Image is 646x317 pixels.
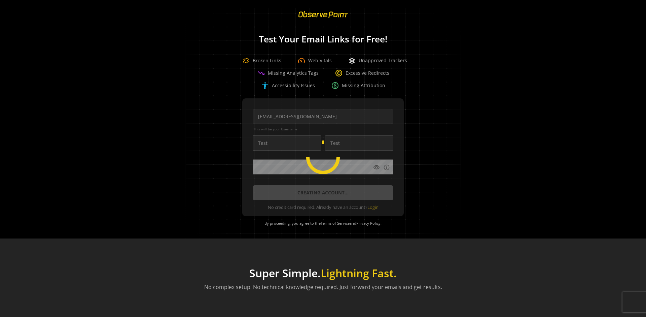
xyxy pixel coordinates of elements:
[331,82,339,90] span: paid
[257,69,265,77] span: trending_down
[335,69,389,77] div: Excessive Redirects
[239,54,253,67] img: Broken Link
[175,34,471,44] h1: Test Your Email Links for Free!
[239,54,281,67] div: Broken Links
[251,216,395,230] div: By proceeding, you agree to the and .
[261,82,315,90] div: Accessibility Issues
[321,221,350,226] a: Terms of Service
[348,57,407,65] div: Unapproved Trackers
[348,57,356,65] span: bug_report
[294,15,352,22] a: ObservePoint Homepage
[356,221,381,226] a: Privacy Policy
[261,82,269,90] span: accessibility
[297,57,306,65] span: speed
[257,69,319,77] div: Missing Analytics Tags
[331,82,385,90] div: Missing Attribution
[335,69,343,77] span: change_circle
[204,267,442,280] h1: Super Simple.
[204,283,442,291] p: No complex setup. No technical knowledge required. Just forward your emails and get results.
[297,57,332,65] div: Web Vitals
[321,266,397,280] span: Lightning Fast.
